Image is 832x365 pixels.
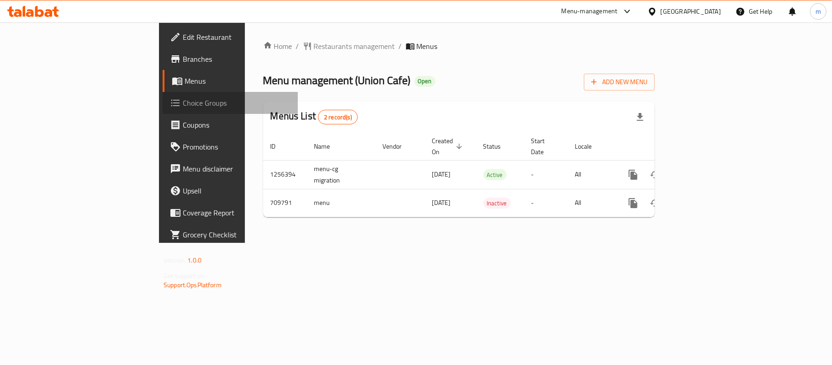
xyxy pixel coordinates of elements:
[164,254,186,266] span: Version:
[314,41,395,52] span: Restaurants management
[185,75,291,86] span: Menus
[163,114,298,136] a: Coupons
[183,32,291,43] span: Edit Restaurant
[183,229,291,240] span: Grocery Checklist
[483,141,513,152] span: Status
[483,170,507,180] span: Active
[163,158,298,180] a: Menu disclaimer
[183,119,291,130] span: Coupons
[163,70,298,92] a: Menus
[270,141,288,152] span: ID
[163,202,298,224] a: Coverage Report
[483,198,511,209] div: Inactive
[183,97,291,108] span: Choice Groups
[432,168,451,180] span: [DATE]
[163,48,298,70] a: Branches
[615,133,717,161] th: Actions
[183,185,291,196] span: Upsell
[263,70,411,91] span: Menu management ( Union Cafe )
[568,189,615,217] td: All
[414,76,435,87] div: Open
[263,133,717,217] table: enhanced table
[318,110,358,124] div: Total records count
[187,254,201,266] span: 1.0.0
[163,26,298,48] a: Edit Restaurant
[183,141,291,152] span: Promotions
[568,160,615,189] td: All
[314,141,342,152] span: Name
[417,41,438,52] span: Menus
[383,141,414,152] span: Vendor
[307,189,376,217] td: menu
[183,54,291,64] span: Branches
[270,109,358,124] h2: Menus List
[661,6,721,16] div: [GEOGRAPHIC_DATA]
[183,163,291,174] span: Menu disclaimer
[164,279,222,291] a: Support.OpsPlatform
[622,164,644,186] button: more
[163,180,298,202] a: Upsell
[307,160,376,189] td: menu-cg migration
[163,224,298,246] a: Grocery Checklist
[524,189,568,217] td: -
[584,74,655,91] button: Add New Menu
[164,270,206,282] span: Get support on:
[183,207,291,218] span: Coverage Report
[399,41,402,52] li: /
[644,192,666,214] button: Change Status
[575,141,604,152] span: Locale
[318,113,357,122] span: 2 record(s)
[524,160,568,189] td: -
[622,192,644,214] button: more
[591,76,647,88] span: Add New Menu
[562,6,618,17] div: Menu-management
[163,136,298,158] a: Promotions
[263,41,655,52] nav: breadcrumb
[432,197,451,209] span: [DATE]
[303,41,395,52] a: Restaurants management
[629,106,651,128] div: Export file
[483,198,511,209] span: Inactive
[644,164,666,186] button: Change Status
[531,135,557,157] span: Start Date
[414,77,435,85] span: Open
[816,6,821,16] span: m
[163,92,298,114] a: Choice Groups
[483,169,507,180] div: Active
[432,135,465,157] span: Created On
